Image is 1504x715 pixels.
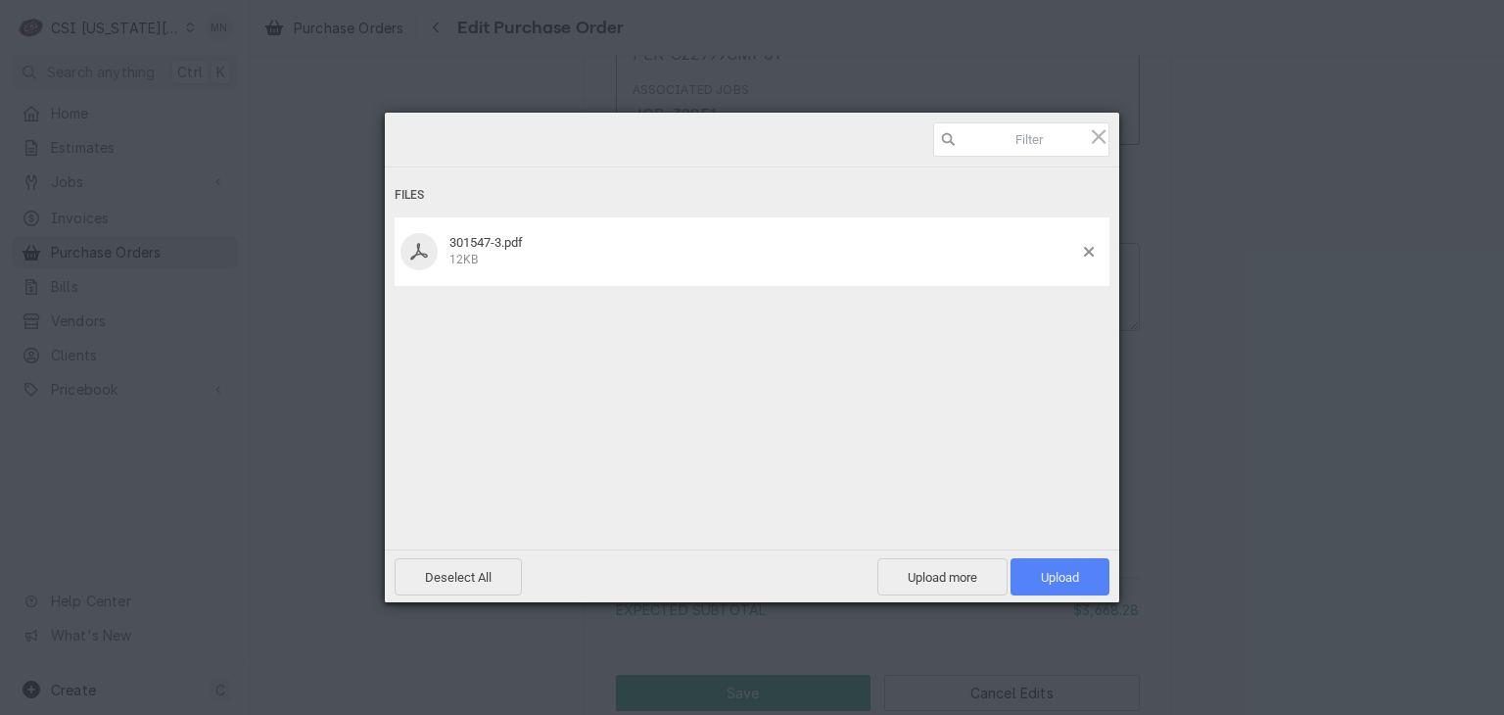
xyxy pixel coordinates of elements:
span: Upload [1010,558,1109,596]
input: Filter [933,122,1109,157]
div: Files [395,177,1109,214]
span: 12KB [449,253,478,266]
span: Upload more [877,558,1008,596]
div: 301547-3.pdf [444,235,1084,267]
span: Click here or hit ESC to close picker [1088,125,1109,147]
span: Upload [1041,570,1079,585]
span: Deselect All [395,558,522,596]
span: 301547-3.pdf [449,235,523,250]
